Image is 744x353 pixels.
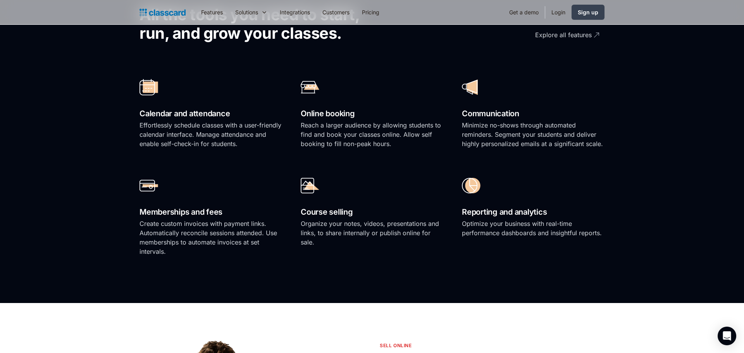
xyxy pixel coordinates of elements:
a: Customers [316,3,356,21]
p: Reach a larger audience by allowing students to find and book your classes online. Allow self boo... [301,121,443,148]
div: Open Intercom Messenger [718,327,736,345]
a: Login [545,3,572,21]
h2: Reporting and analytics [462,205,604,219]
p: Effortlessly schedule classes with a user-friendly calendar interface. Manage attendance and enab... [139,121,282,148]
p: Organize your notes, videos, presentations and links, to share internally or publish online for s... [301,219,443,247]
p: Optimize your business with real-time performance dashboards and insightful reports. [462,219,604,238]
a: Sign up [572,5,604,20]
h2: Online booking [301,107,443,121]
a: Features [195,3,229,21]
h2: Communication [462,107,604,121]
h2: Calendar and attendance [139,107,282,121]
a: Integrations [274,3,316,21]
div: Solutions [235,8,258,16]
div: Sign up [578,8,598,16]
a: Pricing [356,3,386,21]
p: sell online [380,342,412,349]
p: Create custom invoices with payment links. Automatically reconcile sessions attended. Use members... [139,219,282,256]
a: Get a demo [503,3,545,21]
a: Explore all features [492,24,601,46]
h2: Memberships and fees [139,205,282,219]
a: home [139,7,186,18]
h2: Course selling [301,205,443,219]
div: Solutions [229,3,274,21]
p: Minimize no-shows through automated reminders. Segment your students and deliver highly personali... [462,121,604,148]
div: Explore all features [535,24,592,40]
